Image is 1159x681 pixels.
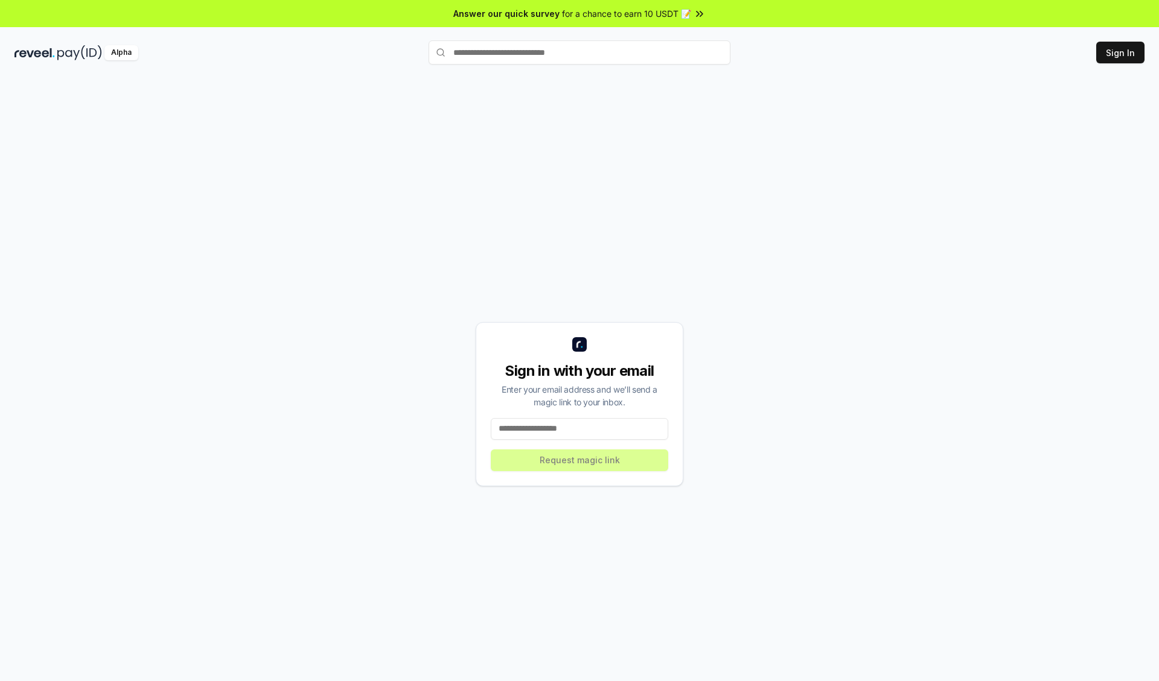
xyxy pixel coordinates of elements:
div: Enter your email address and we’ll send a magic link to your inbox. [491,383,668,408]
span: Answer our quick survey [453,7,560,20]
span: for a chance to earn 10 USDT 📝 [562,7,691,20]
img: pay_id [57,45,102,60]
div: Alpha [104,45,138,60]
div: Sign in with your email [491,361,668,381]
button: Sign In [1096,42,1145,63]
img: logo_small [572,337,587,352]
img: reveel_dark [14,45,55,60]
